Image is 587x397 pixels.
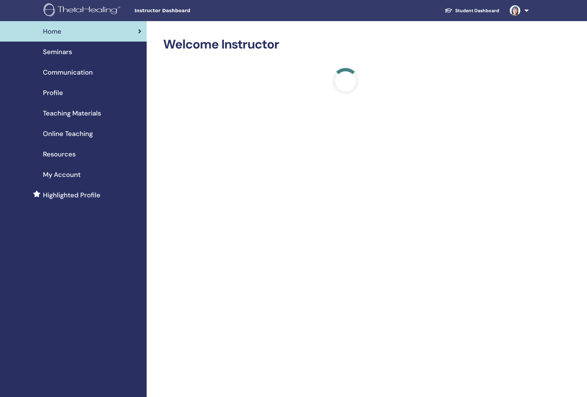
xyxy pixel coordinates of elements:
[439,5,504,17] a: Student Dashboard
[445,8,453,13] img: graduation-cap-white.svg
[43,190,100,200] span: Highlighted Profile
[43,47,72,57] span: Seminars
[43,108,101,118] span: Teaching Materials
[43,129,93,139] span: Online Teaching
[134,7,234,14] span: Instructor Dashboard
[163,37,528,52] h2: Welcome Instructor
[43,170,81,180] span: My Account
[44,3,123,18] img: logo.png
[510,5,520,16] img: default.jpg
[43,149,76,159] span: Resources
[43,67,93,77] span: Communication
[43,88,63,98] span: Profile
[43,26,61,36] span: Home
